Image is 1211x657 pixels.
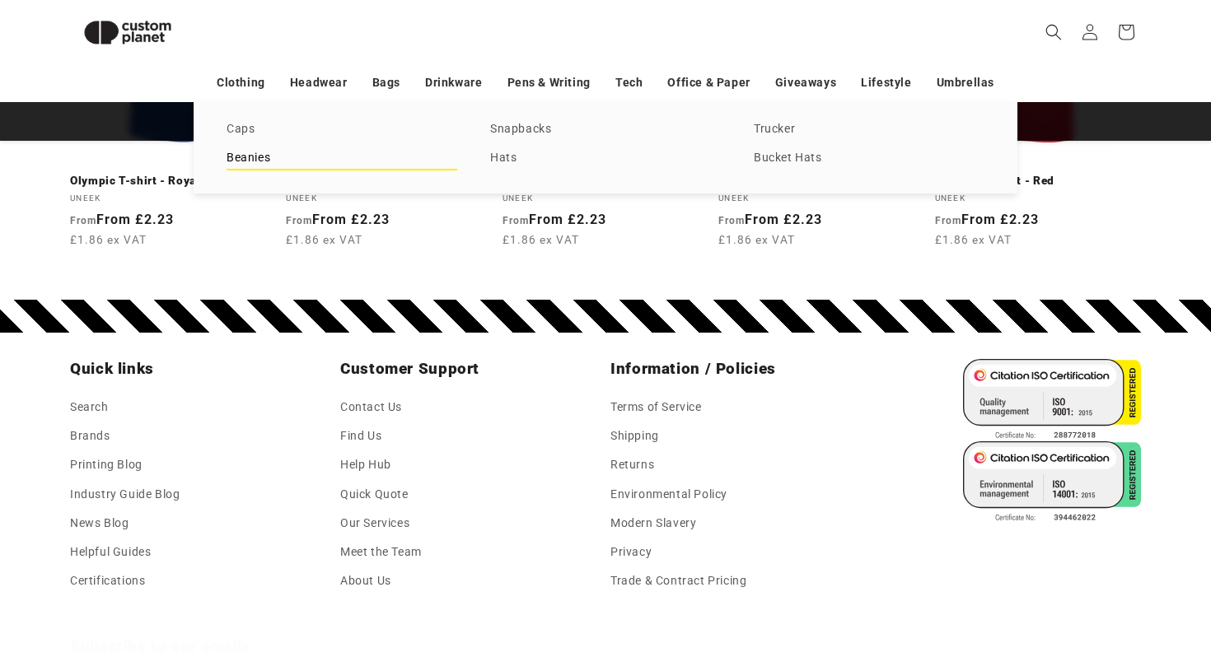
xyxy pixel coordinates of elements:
[340,566,391,595] a: About Us
[70,509,129,538] a: News Blog
[340,480,409,509] a: Quick Quote
[490,147,721,170] a: Hats
[928,479,1211,657] iframe: Chat Widget
[340,538,422,566] a: Meet the Team
[610,509,696,538] a: Modern Slavery
[507,68,591,97] a: Pens & Writing
[70,480,180,509] a: Industry Guide Blog
[70,397,109,422] a: Search
[610,566,746,595] a: Trade & Contract Pricing
[610,359,871,379] h2: Information / Policies
[290,68,348,97] a: Headwear
[615,68,643,97] a: Tech
[963,441,1141,524] img: ISO 14001 Certified
[227,147,457,170] a: Beanies
[937,68,994,97] a: Umbrellas
[754,147,984,170] a: Bucket Hats
[70,450,143,479] a: Printing Blog
[775,68,836,97] a: Giveaways
[70,422,110,450] a: Brands
[340,509,409,538] a: Our Services
[610,538,652,566] a: Privacy
[372,68,400,97] a: Bags
[425,68,482,97] a: Drinkware
[861,68,911,97] a: Lifestyle
[70,538,151,566] a: Helpful Guides
[340,397,402,422] a: Contact Us
[610,397,702,422] a: Terms of Service
[490,119,721,141] a: Snapbacks
[1036,14,1072,50] summary: Search
[963,359,1141,441] img: ISO 9001 Certified
[340,450,391,479] a: Help Hub
[610,450,654,479] a: Returns
[610,422,659,450] a: Shipping
[70,7,185,58] img: Custom Planet
[70,359,330,379] h2: Quick links
[667,68,750,97] a: Office & Paper
[340,422,381,450] a: Find Us
[340,359,601,379] h2: Customer Support
[754,119,984,141] a: Trucker
[70,566,145,595] a: Certifications
[70,636,925,656] h2: Subscribe to our emails
[217,68,265,97] a: Clothing
[227,119,457,141] a: Caps
[610,480,727,509] a: Environmental Policy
